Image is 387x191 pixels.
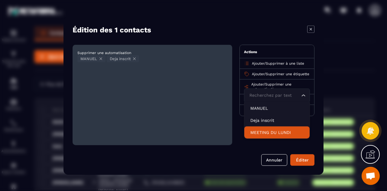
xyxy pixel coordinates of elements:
h4: Édition des 1 contacts [73,25,151,34]
p: / [251,82,310,91]
span: Supprimer une étiquette [266,72,309,76]
span: MANUEL [80,56,97,61]
input: Search for option [248,92,300,99]
span: Supprimer une automatisation [77,51,131,55]
span: Supprimer à une liste [266,61,304,65]
span: Deja inscrit [110,56,131,61]
span: Ajouter [252,61,264,65]
p: / [252,71,309,76]
a: Ouvrir le chat [362,167,380,185]
span: Actions [244,50,257,54]
p: MEETING DU LUNDI [250,129,304,135]
button: Éditer [290,154,314,166]
p: MANUEL [250,105,304,111]
p: / [252,61,304,66]
p: Deja inscrit [250,117,304,123]
div: Search for option [244,88,310,102]
button: Annuler [261,154,287,166]
span: Supprimer une automatisation [251,82,291,91]
span: Ajouter [251,82,264,86]
span: Ajouter [252,72,264,76]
